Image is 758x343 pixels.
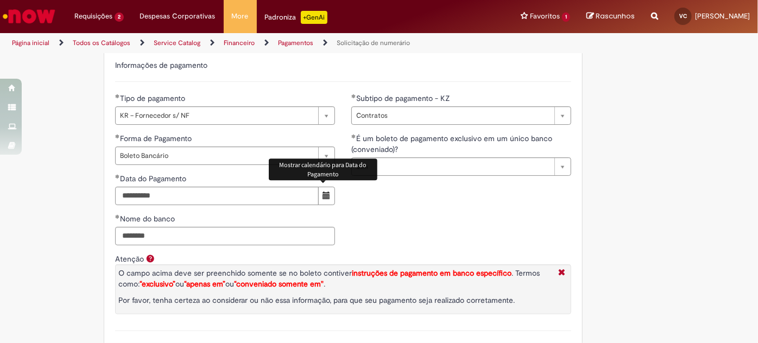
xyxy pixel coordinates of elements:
[74,11,112,22] span: Requisições
[351,134,356,138] span: Obrigatório Preenchido
[351,94,356,98] span: Obrigatório Preenchido
[232,11,249,22] span: More
[118,268,553,289] p: O campo acima deve ser preenchido somente se no boleto contiver . Termos como: ou ou .
[224,39,255,47] a: Financeiro
[530,11,560,22] span: Favoritos
[356,93,452,103] span: Subtipo de pagamento - KZ
[120,147,313,164] span: Boleto Bancário
[351,134,552,154] span: É um boleto de pagamento exclusivo em um único banco (conveniado)?
[352,268,511,278] strong: instruções de pagamento em banco específico
[73,39,130,47] a: Todos os Catálogos
[12,39,49,47] a: Página inicial
[356,158,549,175] span: Sim
[120,134,194,143] span: Forma de Pagamento
[120,214,177,224] span: Nome do banco
[1,5,57,27] img: ServiceNow
[301,11,327,24] p: +GenAi
[154,39,200,47] a: Service Catalog
[140,11,216,22] span: Despesas Corporativas
[278,39,313,47] a: Pagamentos
[120,174,188,183] span: Data do Pagamento
[8,33,497,53] ul: Trilhas de página
[115,214,120,219] span: Obrigatório Preenchido
[234,279,324,289] span: “conveniado somente em"
[184,279,225,289] span: “apenas em”
[596,11,635,21] span: Rascunhos
[115,94,120,98] span: Obrigatório Preenchido
[120,107,313,124] span: KR – Fornecedor s/ NF
[140,279,175,289] span: “exclusivo”
[356,107,549,124] span: Contratos
[115,134,120,138] span: Obrigatório Preenchido
[115,12,124,22] span: 2
[115,187,319,205] input: Data do Pagamento 30 September 2025 Tuesday
[118,295,553,306] p: Por favor, tenha certeza ao considerar ou não essa informação, para que seu pagamento seja realiz...
[115,254,144,264] label: Atenção
[555,268,568,279] i: Fechar More information Por question_atencao_pagamento_exclusivo_boleto
[318,187,335,205] button: Mostrar calendário para Data do Pagamento
[269,158,377,180] div: Mostrar calendário para Data do Pagamento
[679,12,687,20] span: VC
[562,12,570,22] span: 1
[144,254,157,263] span: Ajuda para Atenção
[115,227,335,245] input: Nome do banco
[115,174,120,179] span: Obrigatório Preenchido
[586,11,635,22] a: Rascunhos
[115,60,207,70] label: Informações de pagamento
[695,11,750,21] span: [PERSON_NAME]
[337,39,410,47] a: Solicitação de numerário
[120,93,187,103] span: Tipo de pagamento
[265,11,327,24] div: Padroniza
